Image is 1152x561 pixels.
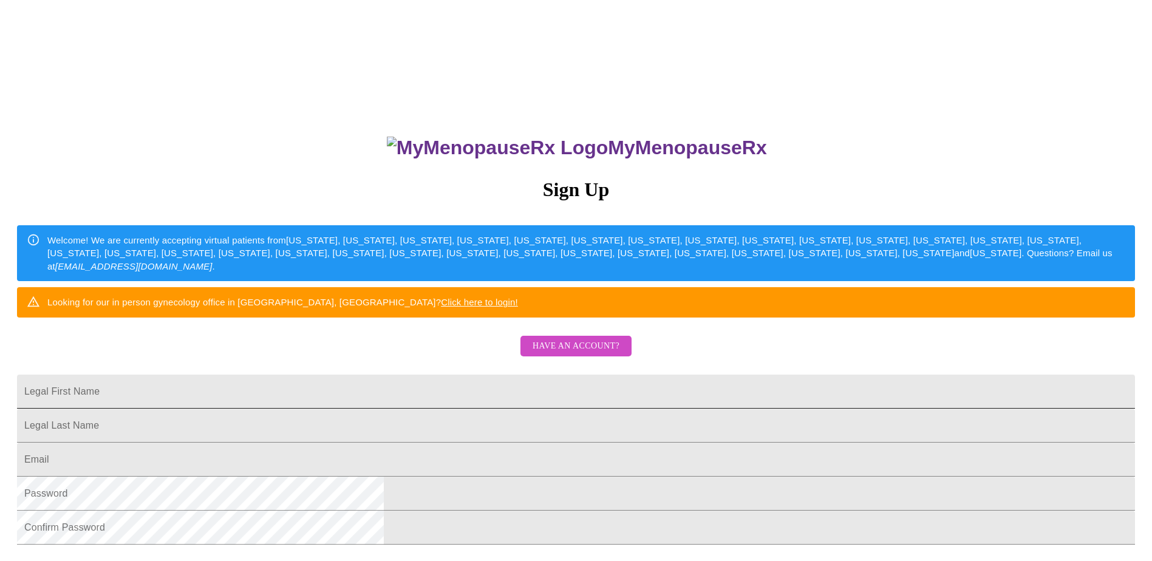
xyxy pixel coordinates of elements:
[520,336,632,357] button: Have an account?
[517,348,635,359] a: Have an account?
[47,291,518,313] div: Looking for our in person gynecology office in [GEOGRAPHIC_DATA], [GEOGRAPHIC_DATA]?
[533,339,619,354] span: Have an account?
[19,137,1136,159] h3: MyMenopauseRx
[441,297,518,307] a: Click here to login!
[55,261,213,271] em: [EMAIL_ADDRESS][DOMAIN_NAME]
[387,137,608,159] img: MyMenopauseRx Logo
[17,178,1135,201] h3: Sign Up
[47,229,1125,277] div: Welcome! We are currently accepting virtual patients from [US_STATE], [US_STATE], [US_STATE], [US...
